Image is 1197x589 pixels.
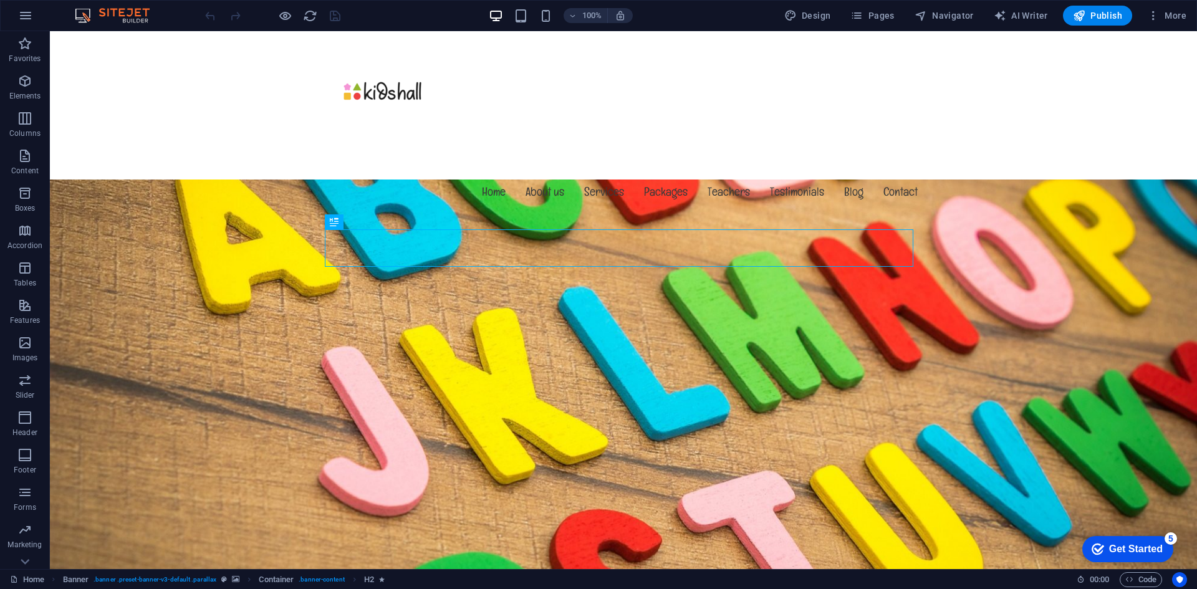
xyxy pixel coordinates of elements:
[364,572,374,587] span: Click to select. Double-click to edit
[994,9,1048,22] span: AI Writer
[910,6,979,26] button: Navigator
[850,9,894,22] span: Pages
[989,6,1053,26] button: AI Writer
[1172,572,1187,587] button: Usercentrics
[779,6,836,26] div: Design (Ctrl+Alt+Y)
[1098,575,1100,584] span: :
[7,241,42,251] p: Accordion
[10,572,44,587] a: Click to cancel selection. Double-click to open Pages
[845,6,899,26] button: Pages
[277,8,292,23] button: Click here to leave preview mode and continue editing
[10,6,101,32] div: Get Started 5 items remaining, 0% complete
[12,428,37,438] p: Header
[615,10,626,21] i: On resize automatically adjust zoom level to fit chosen device.
[11,166,39,176] p: Content
[1090,572,1109,587] span: 00 00
[302,8,317,23] button: reload
[92,2,105,15] div: 5
[9,54,41,64] p: Favorites
[14,278,36,288] p: Tables
[564,8,608,23] button: 100%
[582,8,602,23] h6: 100%
[299,572,344,587] span: . banner-content
[9,91,41,101] p: Elements
[94,572,216,587] span: . banner .preset-banner-v3-default .parallax
[915,9,974,22] span: Navigator
[14,502,36,512] p: Forms
[379,576,385,583] i: Element contains an animation
[16,390,35,400] p: Slider
[12,353,38,363] p: Images
[1063,6,1132,26] button: Publish
[14,465,36,475] p: Footer
[37,14,90,25] div: Get Started
[1147,9,1186,22] span: More
[1073,9,1122,22] span: Publish
[1120,572,1162,587] button: Code
[10,315,40,325] p: Features
[63,572,89,587] span: Click to select. Double-click to edit
[63,572,385,587] nav: breadcrumb
[259,572,294,587] span: Click to select. Double-click to edit
[1142,6,1191,26] button: More
[9,128,41,138] p: Columns
[232,576,239,583] i: This element contains a background
[784,9,831,22] span: Design
[15,203,36,213] p: Boxes
[72,8,165,23] img: Editor Logo
[7,540,42,550] p: Marketing
[221,576,227,583] i: This element is a customizable preset
[1125,572,1156,587] span: Code
[303,9,317,23] i: Reload page
[1077,572,1110,587] h6: Session time
[779,6,836,26] button: Design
